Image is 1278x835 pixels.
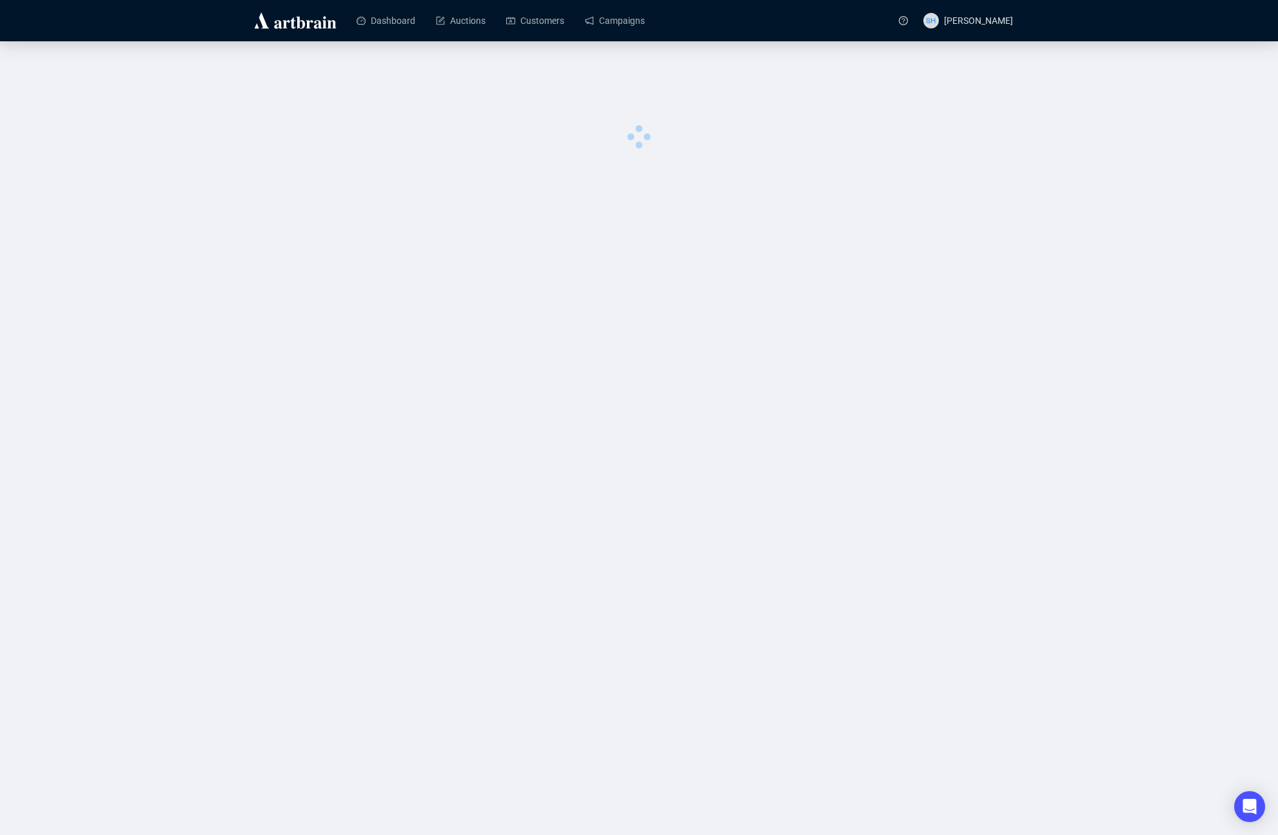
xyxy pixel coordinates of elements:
a: Auctions [436,4,486,37]
span: SH [926,14,936,26]
a: Customers [506,4,564,37]
img: logo [252,10,339,31]
span: question-circle [899,16,908,25]
div: Open Intercom Messenger [1234,791,1265,822]
span: [PERSON_NAME] [944,15,1013,26]
a: Campaigns [585,4,645,37]
a: Dashboard [357,4,415,37]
